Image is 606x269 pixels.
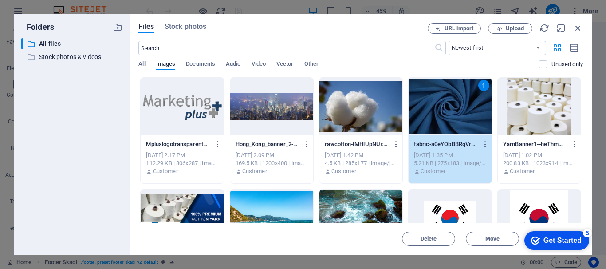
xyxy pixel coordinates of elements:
[503,159,575,167] div: 200.83 KB | 1023x914 | image/jpeg
[503,140,567,148] p: YarnBanner1--heThmmGwJb4AzH7CDy7gg.jpg
[325,159,397,167] div: 4.5 KB | 285x177 | image/jpeg
[414,159,486,167] div: 5.21 KB | 275x183 | image/jpeg
[428,23,481,34] button: URL import
[414,140,478,148] p: fabric-a0eYObBBRqVrYT0lrwZhxA.jpeg
[445,26,473,31] span: URL import
[21,21,54,33] p: Folders
[236,151,308,159] div: [DATE] 2:09 PM
[226,59,240,71] span: Audio
[146,159,218,167] div: 112.29 KB | 806x287 | image/png
[146,151,218,159] div: [DATE] 2:17 PM
[138,59,145,71] span: All
[236,159,308,167] div: 169.5 KB | 1200x400 | image/jpeg
[21,38,23,49] div: ​
[26,10,64,18] div: Get Started
[573,23,583,33] i: Close
[325,140,389,148] p: rawcotton-IMHlUpNUxBEskWU4SWkCrQ.jpeg
[66,2,75,11] div: 5
[304,59,319,71] span: Other
[539,23,549,33] i: Reload
[146,140,210,148] p: Mpluslogotransparentbackground-gkbBLaUqe4aZcInWeF1sgg.png
[503,151,575,159] div: [DATE] 1:02 PM
[138,41,434,55] input: Search
[138,21,154,32] span: Files
[402,232,455,246] button: Delete
[113,22,122,32] i: Create new folder
[39,39,106,49] p: All files
[153,167,178,175] p: Customer
[488,23,532,34] button: Upload
[276,59,294,71] span: Vector
[421,236,437,241] span: Delete
[43,182,208,202] div: 1/3
[414,151,486,159] div: [DATE] 1:35 PM
[478,80,489,91] div: 1
[242,167,267,175] p: Customer
[466,232,519,246] button: Move
[506,26,524,31] span: Upload
[551,60,583,68] p: Displays only files that are not in use on the website. Files added during this session can still...
[556,23,566,33] i: Minimize
[252,59,266,71] span: Video
[7,4,72,23] div: Get Started 5 items remaining, 0% complete
[325,151,397,159] div: [DATE] 1:42 PM
[485,236,500,241] span: Move
[331,167,356,175] p: Customer
[421,167,445,175] p: Customer
[165,21,206,32] span: Stock photos
[156,59,176,71] span: Images
[21,51,122,63] div: Stock photos & videos
[39,52,106,62] p: Stock photos & videos
[236,140,300,148] p: Hong_Kong_banner_2-uSLxr4CqbJYgN7DWI4ozog.jpg
[510,167,535,175] p: Customer
[186,59,215,71] span: Documents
